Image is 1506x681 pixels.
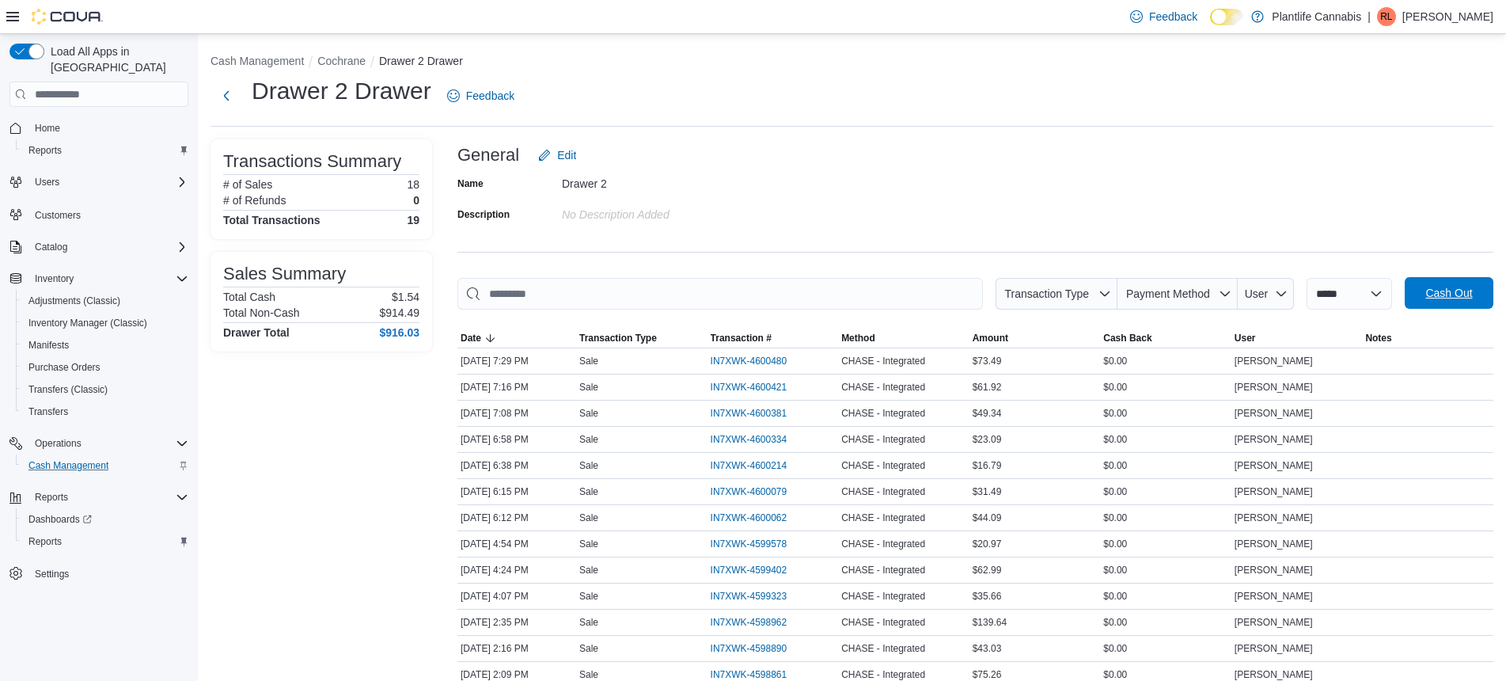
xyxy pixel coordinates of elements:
[579,642,598,655] p: Sale
[1425,285,1472,301] span: Cash Out
[1235,485,1313,498] span: [PERSON_NAME]
[562,171,774,190] div: Drawer 2
[28,118,188,138] span: Home
[579,538,598,550] p: Sale
[28,488,188,507] span: Reports
[22,336,75,355] a: Manifests
[16,356,195,379] button: Purchase Orders
[457,208,510,221] label: Description
[1362,329,1493,348] button: Notes
[16,379,195,401] button: Transfers (Classic)
[1100,613,1231,632] div: $0.00
[1004,287,1089,300] span: Transaction Type
[579,512,598,524] p: Sale
[1235,616,1313,629] span: [PERSON_NAME]
[22,402,74,421] a: Transfers
[1100,508,1231,527] div: $0.00
[579,355,598,367] p: Sale
[457,278,983,310] input: This is a search bar. As you type, the results lower in the page will automatically filter.
[841,668,925,681] span: CHASE - Integrated
[973,512,1002,524] span: $44.09
[3,268,195,290] button: Inventory
[457,613,576,632] div: [DATE] 2:35 PM
[466,88,514,104] span: Feedback
[1235,355,1313,367] span: [PERSON_NAME]
[223,264,346,283] h3: Sales Summary
[35,122,60,135] span: Home
[1117,278,1238,310] button: Payment Method
[579,407,598,420] p: Sale
[1100,430,1231,449] div: $0.00
[1405,277,1493,309] button: Cash Out
[711,430,803,449] button: IN7XWK-4600334
[1100,404,1231,423] div: $0.00
[1365,332,1391,344] span: Notes
[1100,482,1231,501] div: $0.00
[28,405,68,418] span: Transfers
[1402,7,1493,26] p: [PERSON_NAME]
[579,564,598,576] p: Sale
[711,561,803,580] button: IN7XWK-4599402
[711,668,787,681] span: IN7XWK-4598861
[211,53,1493,72] nav: An example of EuiBreadcrumbs
[28,295,120,307] span: Adjustments (Classic)
[28,535,62,548] span: Reports
[1272,7,1361,26] p: Plantlife Cannabis
[28,269,188,288] span: Inventory
[28,204,188,224] span: Customers
[28,513,92,526] span: Dashboards
[22,336,188,355] span: Manifests
[457,508,576,527] div: [DATE] 6:12 PM
[28,269,80,288] button: Inventory
[841,355,925,367] span: CHASE - Integrated
[1103,332,1151,344] span: Cash Back
[28,238,74,257] button: Catalog
[579,459,598,472] p: Sale
[579,668,598,681] p: Sale
[457,639,576,658] div: [DATE] 2:16 PM
[441,80,521,112] a: Feedback
[711,433,787,446] span: IN7XWK-4600334
[973,590,1002,603] span: $35.66
[28,144,62,157] span: Reports
[973,381,1002,394] span: $61.92
[841,485,925,498] span: CHASE - Integrated
[407,178,419,191] p: 18
[711,407,787,420] span: IN7XWK-4600381
[1210,9,1243,25] input: Dark Mode
[16,531,195,553] button: Reports
[1245,287,1269,300] span: User
[22,532,68,551] a: Reports
[1368,7,1371,26] p: |
[1380,7,1392,26] span: RL
[1100,329,1231,348] button: Cash Back
[711,639,803,658] button: IN7XWK-4598890
[28,173,188,192] span: Users
[579,590,598,603] p: Sale
[841,381,925,394] span: CHASE - Integrated
[16,139,195,162] button: Reports
[841,459,925,472] span: CHASE - Integrated
[22,510,98,529] a: Dashboards
[28,383,108,396] span: Transfers (Classic)
[973,355,1002,367] span: $73.49
[32,9,103,25] img: Cova
[1235,407,1313,420] span: [PERSON_NAME]
[1100,456,1231,475] div: $0.00
[841,616,925,629] span: CHASE - Integrated
[579,433,598,446] p: Sale
[1100,639,1231,658] div: $0.00
[1238,278,1294,310] button: User
[457,352,576,371] div: [DATE] 7:29 PM
[28,173,66,192] button: Users
[579,616,598,629] p: Sale
[707,329,839,348] button: Transaction #
[35,241,67,253] span: Catalog
[457,329,576,348] button: Date
[16,312,195,334] button: Inventory Manager (Classic)
[22,358,188,377] span: Purchase Orders
[1100,535,1231,554] div: $0.00
[557,147,576,163] span: Edit
[457,456,576,475] div: [DATE] 6:38 PM
[1124,1,1204,32] a: Feedback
